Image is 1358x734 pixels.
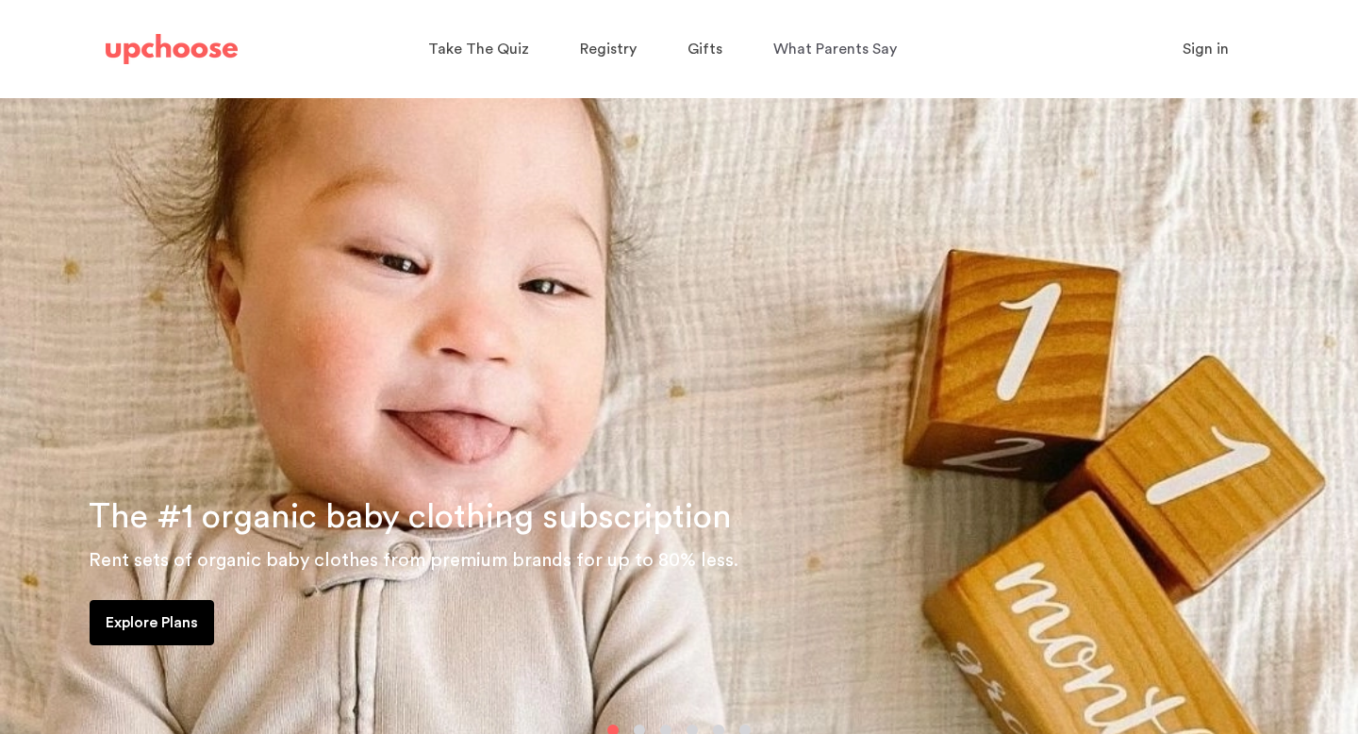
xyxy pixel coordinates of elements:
[106,34,238,64] img: UpChoose
[687,42,722,57] span: Gifts
[106,611,198,634] p: Explore Plans
[1183,42,1229,57] span: Sign in
[773,42,897,57] span: What Parents Say
[580,42,637,57] span: Registry
[687,31,728,68] a: Gifts
[90,600,214,645] a: Explore Plans
[1159,30,1252,68] button: Sign in
[89,545,1335,576] p: Rent sets of organic baby clothes from premium brands for up to 80% less.
[773,31,903,68] a: What Parents Say
[89,500,732,534] span: The #1 organic baby clothing subscription
[580,31,642,68] a: Registry
[428,42,529,57] span: Take The Quiz
[428,31,535,68] a: Take The Quiz
[106,30,238,69] a: UpChoose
